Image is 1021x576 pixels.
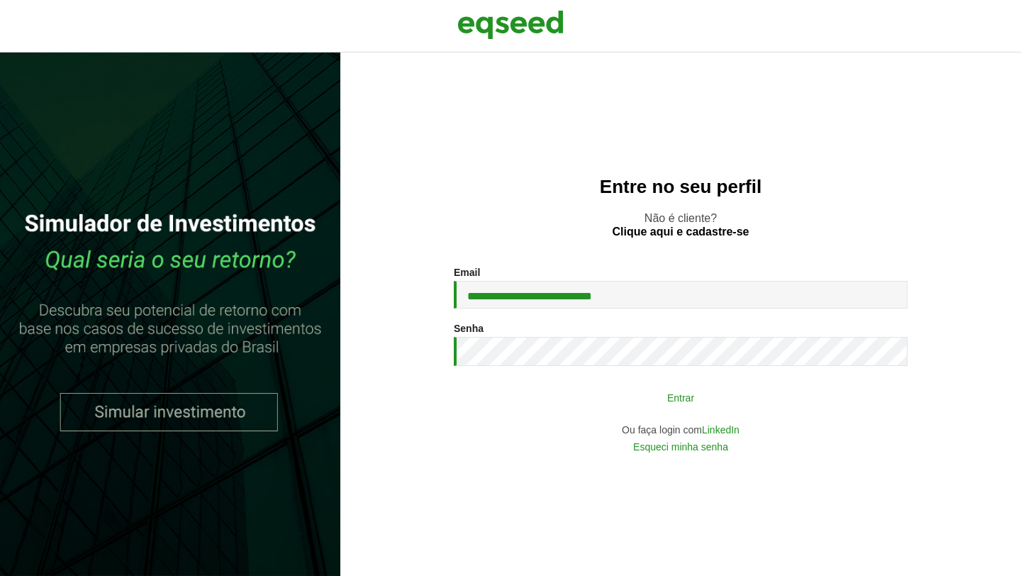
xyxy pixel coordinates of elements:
[454,323,484,333] label: Senha
[457,7,564,43] img: EqSeed Logo
[633,442,728,452] a: Esqueci minha senha
[369,211,993,238] p: Não é cliente?
[496,384,865,411] button: Entrar
[454,425,908,435] div: Ou faça login com
[702,425,740,435] a: LinkedIn
[454,267,480,277] label: Email
[369,177,993,197] h2: Entre no seu perfil
[613,226,749,238] a: Clique aqui e cadastre-se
